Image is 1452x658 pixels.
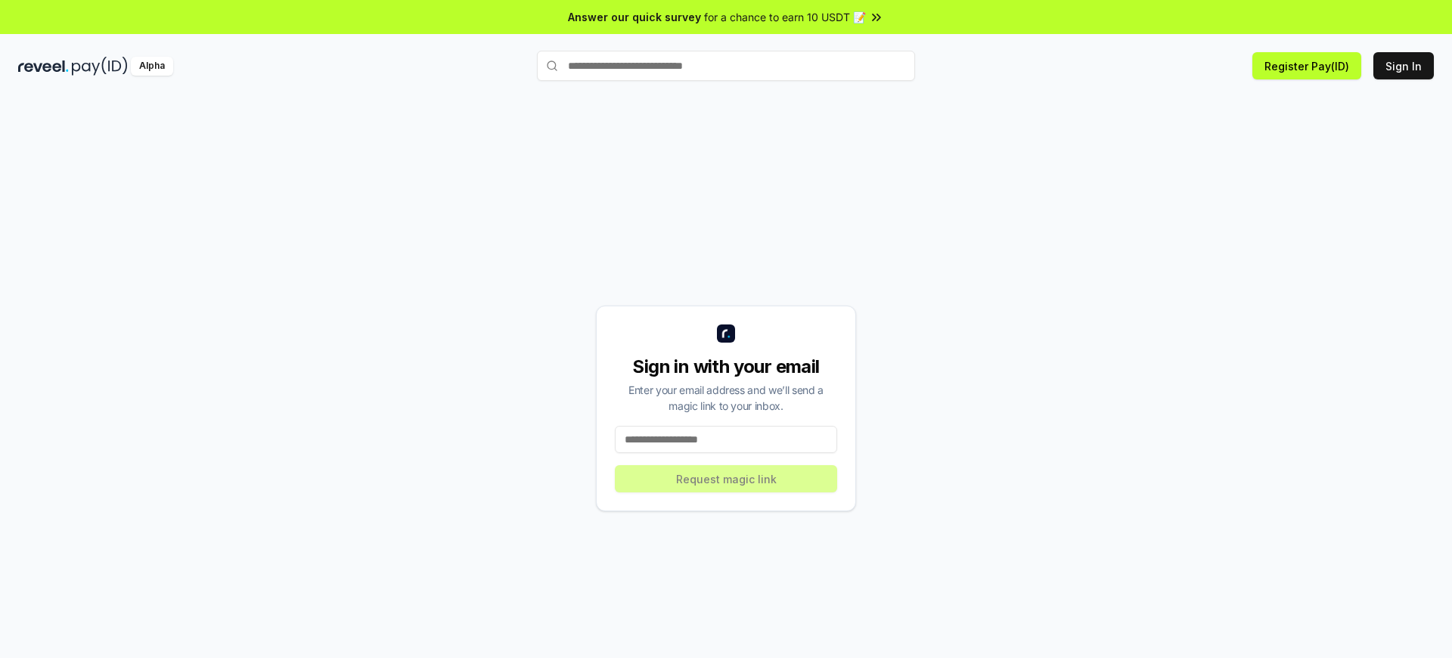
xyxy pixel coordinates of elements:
[615,355,837,379] div: Sign in with your email
[704,9,866,25] span: for a chance to earn 10 USDT 📝
[18,57,69,76] img: reveel_dark
[131,57,173,76] div: Alpha
[615,382,837,414] div: Enter your email address and we’ll send a magic link to your inbox.
[568,9,701,25] span: Answer our quick survey
[1373,52,1434,79] button: Sign In
[1252,52,1361,79] button: Register Pay(ID)
[72,57,128,76] img: pay_id
[717,324,735,343] img: logo_small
